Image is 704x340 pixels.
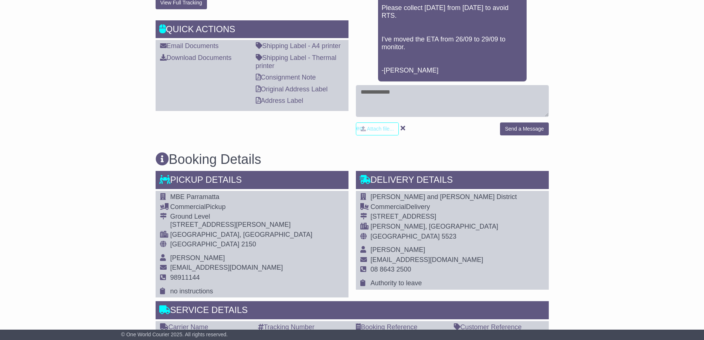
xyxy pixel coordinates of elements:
span: 5523 [442,233,456,240]
span: Authority to leave [371,279,422,287]
span: Commercial [170,203,206,211]
div: Carrier Name [160,323,251,331]
div: [STREET_ADDRESS][PERSON_NAME] [170,221,313,229]
div: Ground Level [170,213,313,221]
div: Quick Actions [156,20,348,40]
span: 2150 [241,240,256,248]
div: [PERSON_NAME], [GEOGRAPHIC_DATA] [371,223,517,231]
a: Shipping Label - Thermal printer [256,54,337,70]
span: [PERSON_NAME] [170,254,225,262]
h3: Booking Details [156,152,549,167]
div: Pickup Details [156,171,348,191]
span: no instructions [170,287,213,295]
div: Service Details [156,301,549,321]
span: [EMAIL_ADDRESS][DOMAIN_NAME] [371,256,483,263]
div: Customer Reference [454,323,544,331]
span: [EMAIL_ADDRESS][DOMAIN_NAME] [170,264,283,271]
span: [PERSON_NAME] [371,246,425,253]
div: Booking Reference [356,323,446,331]
a: Address Label [256,97,303,104]
div: Delivery [371,203,517,211]
span: Commercial [371,203,406,211]
div: [STREET_ADDRESS] [371,213,517,221]
span: MBE Parramatta [170,193,220,201]
button: Send a Message [500,122,548,135]
span: 08 8643 2500 [371,266,411,273]
span: [GEOGRAPHIC_DATA] [170,240,239,248]
span: [GEOGRAPHIC_DATA] [371,233,440,240]
span: 98911144 [170,274,200,281]
div: Tracking Number [258,323,348,331]
div: Pickup [170,203,313,211]
p: I've moved the ETA from 26/09 to 29/09 to monitor. [382,36,523,51]
a: Email Documents [160,42,219,50]
div: [GEOGRAPHIC_DATA], [GEOGRAPHIC_DATA] [170,231,313,239]
a: Original Address Label [256,85,328,93]
a: Download Documents [160,54,232,61]
div: Delivery Details [356,171,549,191]
p: Please collect [DATE] from [DATE] to avoid RTS. [382,4,523,20]
span: [PERSON_NAME] and [PERSON_NAME] District [371,193,517,201]
span: © One World Courier 2025. All rights reserved. [121,331,228,337]
a: Consignment Note [256,74,316,81]
a: Shipping Label - A4 printer [256,42,341,50]
p: -[PERSON_NAME] [382,67,523,75]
